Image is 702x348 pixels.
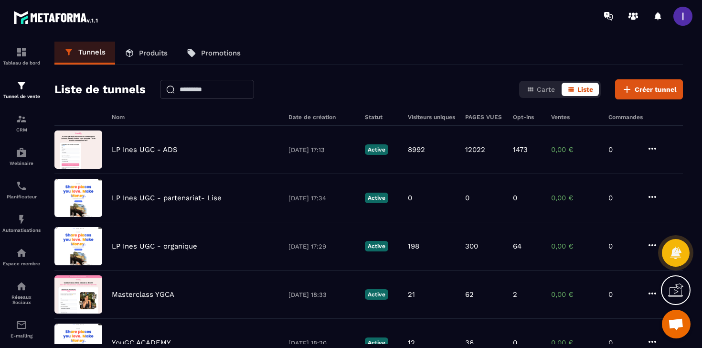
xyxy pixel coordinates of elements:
p: YouGC ACADEMY [112,338,171,347]
a: automationsautomationsAutomatisations [2,207,41,240]
a: formationformationTunnel de vente [2,73,41,106]
a: Promotions [177,42,250,65]
p: 0 [513,194,517,202]
a: Produits [115,42,177,65]
img: automations [16,247,27,259]
h6: Nom [112,114,279,120]
img: image [54,227,102,265]
a: formationformationTableau de bord [2,39,41,73]
p: LP Ines UGC - ADS [112,145,178,154]
p: 0 [408,194,412,202]
p: Produits [139,49,168,57]
p: [DATE] 17:29 [288,243,355,250]
p: 0 [608,290,637,299]
p: 0 [608,338,637,347]
span: Créer tunnel [635,85,677,94]
p: 1473 [513,145,528,154]
h6: Statut [365,114,398,120]
a: Ouvrir le chat [662,310,691,338]
p: Promotions [201,49,241,57]
a: social-networksocial-networkRéseaux Sociaux [2,273,41,312]
img: automations [16,147,27,158]
img: formation [16,80,27,91]
p: 0 [608,194,637,202]
p: Active [365,241,388,251]
button: Carte [521,83,561,96]
p: 62 [465,290,474,299]
p: Masterclass YGCA [112,290,174,299]
p: 0 [608,145,637,154]
h6: Opt-ins [513,114,542,120]
p: 21 [408,290,415,299]
p: Active [365,337,388,348]
p: Active [365,193,388,203]
p: [DATE] 17:13 [288,146,355,153]
a: emailemailE-mailing [2,312,41,346]
p: Tableau de bord [2,60,41,65]
p: Active [365,144,388,155]
p: 8992 [408,145,425,154]
a: automationsautomationsEspace membre [2,240,41,273]
p: 300 [465,242,478,250]
p: LP Ines UGC - organique [112,242,197,250]
p: [DATE] 18:33 [288,291,355,298]
p: [DATE] 17:34 [288,195,355,202]
p: Tunnel de vente [2,94,41,99]
h6: Date de création [288,114,355,120]
h6: Ventes [551,114,599,120]
h6: Visiteurs uniques [408,114,456,120]
p: E-mailing [2,333,41,338]
span: Carte [537,86,555,93]
p: CRM [2,127,41,132]
img: image [54,179,102,217]
p: Tunnels [78,48,106,56]
h6: PAGES VUES [465,114,503,120]
span: Liste [577,86,593,93]
p: 0,00 € [551,338,599,347]
button: Liste [562,83,599,96]
p: 2 [513,290,517,299]
p: 36 [465,338,474,347]
p: Webinaire [2,161,41,166]
img: scheduler [16,180,27,192]
img: image [54,130,102,169]
p: LP Ines UGC - partenariat- Lise [112,194,222,202]
img: formation [16,113,27,125]
p: 0,00 € [551,242,599,250]
p: [DATE] 18:20 [288,339,355,347]
a: schedulerschedulerPlanificateur [2,173,41,207]
img: social-network [16,281,27,292]
p: 12 [408,338,415,347]
p: 12022 [465,145,485,154]
p: 0 [465,194,469,202]
h6: Commandes [608,114,643,120]
a: automationsautomationsWebinaire [2,140,41,173]
p: 0,00 € [551,145,599,154]
p: 198 [408,242,419,250]
p: 64 [513,242,521,250]
img: logo [13,9,99,26]
p: Réseaux Sociaux [2,294,41,305]
img: image [54,275,102,314]
p: 0,00 € [551,290,599,299]
p: 0 [513,338,517,347]
img: formation [16,46,27,58]
p: 0 [608,242,637,250]
p: Active [365,289,388,300]
h2: Liste de tunnels [54,80,146,99]
p: 0,00 € [551,194,599,202]
p: Espace membre [2,261,41,266]
a: Tunnels [54,42,115,65]
img: automations [16,214,27,225]
img: email [16,319,27,331]
a: formationformationCRM [2,106,41,140]
button: Créer tunnel [615,79,683,99]
p: Automatisations [2,228,41,233]
p: Planificateur [2,194,41,199]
